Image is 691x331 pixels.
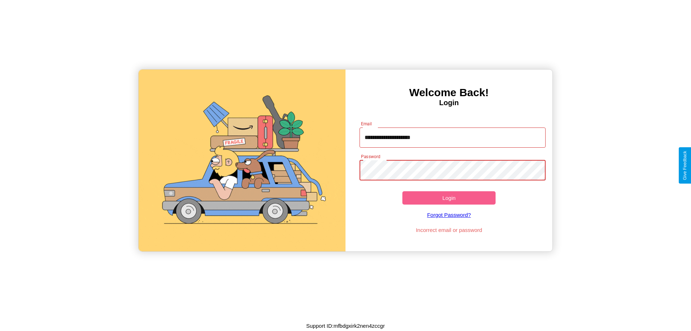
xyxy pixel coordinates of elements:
[402,191,496,205] button: Login
[361,121,372,127] label: Email
[345,86,552,99] h3: Welcome Back!
[356,205,542,225] a: Forgot Password?
[682,151,687,180] div: Give Feedback
[139,70,345,251] img: gif
[345,99,552,107] h4: Login
[356,225,542,235] p: Incorrect email or password
[361,153,380,160] label: Password
[306,321,385,331] p: Support ID: mfbdgxirk2nen4zccgr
